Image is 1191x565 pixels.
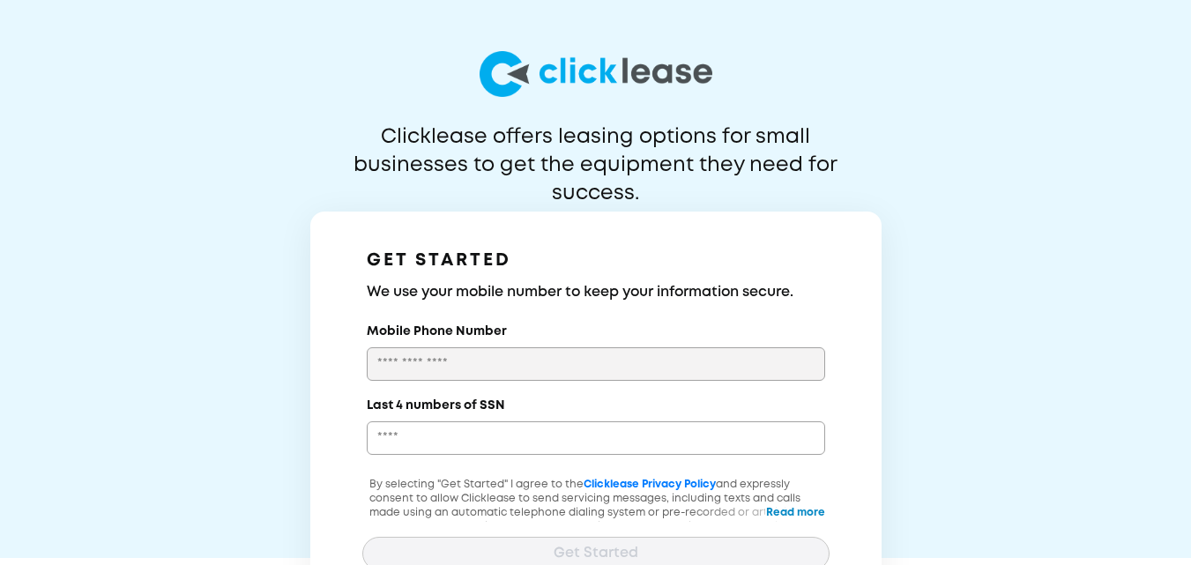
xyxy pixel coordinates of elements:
p: Clicklease offers leasing options for small businesses to get the equipment they need for success. [311,123,881,180]
a: Clicklease Privacy Policy [584,480,716,489]
h1: GET STARTED [367,247,825,275]
img: logo-larg [480,51,712,97]
label: Last 4 numbers of SSN [367,397,505,414]
h3: We use your mobile number to keep your information secure. [367,282,825,303]
label: Mobile Phone Number [367,323,507,340]
p: By selecting "Get Started" I agree to the and expressly consent to allow Clicklease to send servi... [362,478,830,562]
